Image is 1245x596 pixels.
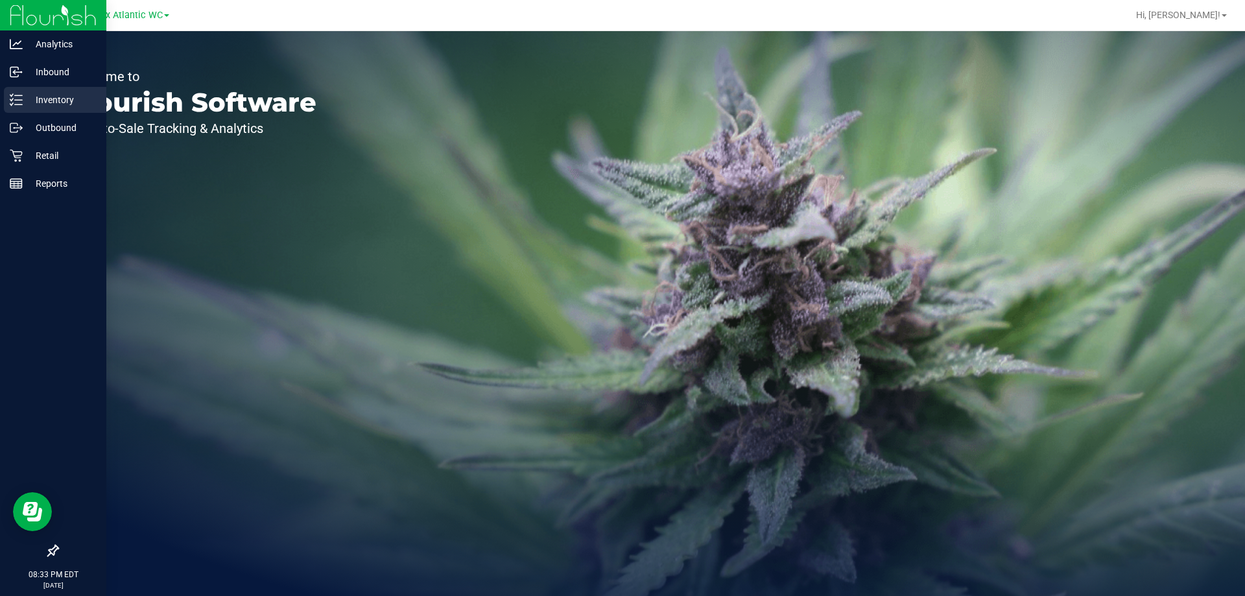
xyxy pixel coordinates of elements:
[6,580,101,590] p: [DATE]
[10,177,23,190] inline-svg: Reports
[10,66,23,78] inline-svg: Inbound
[10,149,23,162] inline-svg: Retail
[23,92,101,108] p: Inventory
[23,148,101,163] p: Retail
[23,64,101,80] p: Inbound
[10,93,23,106] inline-svg: Inventory
[23,36,101,52] p: Analytics
[23,176,101,191] p: Reports
[70,122,316,135] p: Seed-to-Sale Tracking & Analytics
[10,121,23,134] inline-svg: Outbound
[13,492,52,531] iframe: Resource center
[6,569,101,580] p: 08:33 PM EDT
[95,10,163,21] span: Jax Atlantic WC
[23,120,101,136] p: Outbound
[1136,10,1220,20] span: Hi, [PERSON_NAME]!
[70,70,316,83] p: Welcome to
[70,89,316,115] p: Flourish Software
[10,38,23,51] inline-svg: Analytics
